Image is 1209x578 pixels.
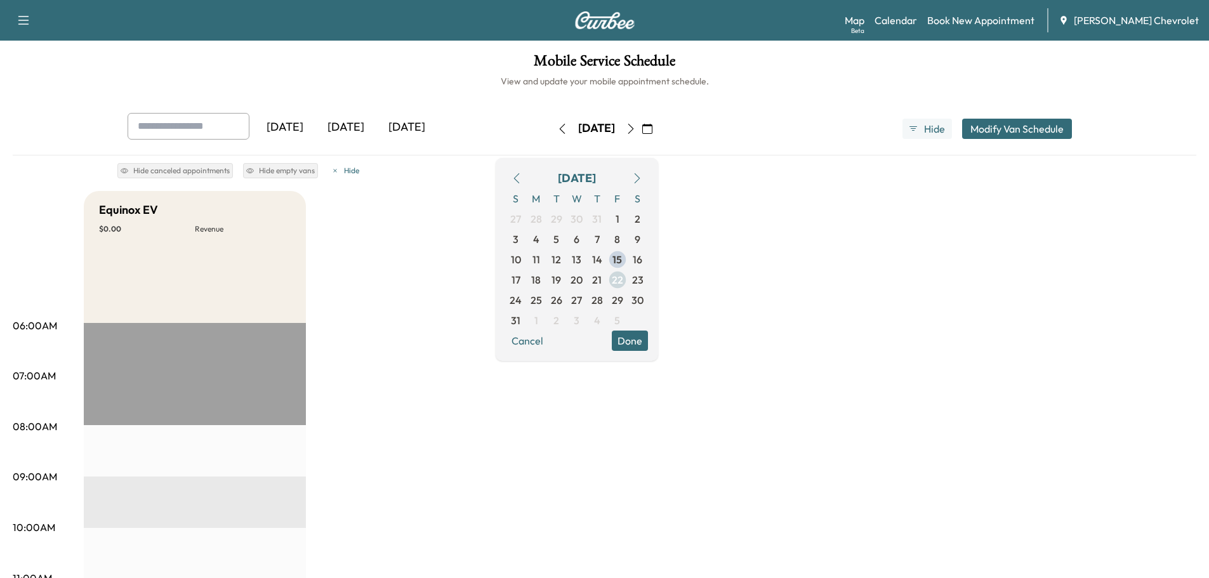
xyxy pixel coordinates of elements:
[511,313,520,328] span: 31
[927,13,1034,28] a: Book New Appointment
[551,292,562,308] span: 26
[612,272,623,287] span: 22
[510,211,521,227] span: 27
[117,163,233,178] button: Hide canceled appointments
[587,188,607,209] span: T
[571,292,582,308] span: 27
[635,232,640,247] span: 9
[612,331,648,351] button: Done
[551,211,562,227] span: 29
[511,252,521,267] span: 10
[592,272,602,287] span: 21
[526,188,546,209] span: M
[631,292,644,308] span: 30
[553,313,559,328] span: 2
[595,232,600,247] span: 7
[578,121,615,136] div: [DATE]
[13,318,57,333] p: 06:00AM
[328,163,362,178] button: Hide
[612,252,622,267] span: 15
[1074,13,1199,28] span: [PERSON_NAME] Chevrolet
[13,520,55,535] p: 10:00AM
[532,252,540,267] span: 11
[614,232,620,247] span: 8
[552,272,561,287] span: 19
[628,188,648,209] span: S
[607,188,628,209] span: F
[594,313,600,328] span: 4
[533,232,539,247] span: 4
[99,201,158,219] h5: Equinox EV
[612,292,623,308] span: 29
[552,252,561,267] span: 12
[902,119,952,139] button: Hide
[534,313,538,328] span: 1
[574,313,579,328] span: 3
[315,113,376,142] div: [DATE]
[506,188,526,209] span: S
[513,232,519,247] span: 3
[845,13,864,28] a: MapBeta
[632,272,644,287] span: 23
[923,121,946,136] span: Hide
[506,331,549,351] button: Cancel
[243,163,318,178] button: Hide empty vans
[962,119,1072,139] button: Modify Van Schedule
[99,224,195,234] p: $ 0.00
[254,113,315,142] div: [DATE]
[13,469,57,484] p: 09:00AM
[510,292,522,308] span: 24
[574,11,635,29] img: Curbee Logo
[633,252,642,267] span: 16
[591,292,603,308] span: 28
[531,292,542,308] span: 25
[635,211,640,227] span: 2
[13,53,1196,75] h1: Mobile Service Schedule
[13,368,56,383] p: 07:00AM
[572,252,581,267] span: 13
[195,224,291,234] p: Revenue
[567,188,587,209] span: W
[13,419,57,434] p: 08:00AM
[531,272,541,287] span: 18
[546,188,567,209] span: T
[512,272,520,287] span: 17
[558,169,596,187] div: [DATE]
[376,113,437,142] div: [DATE]
[574,232,579,247] span: 6
[851,26,864,36] div: Beta
[875,13,917,28] a: Calendar
[616,211,619,227] span: 1
[592,211,602,227] span: 31
[531,211,542,227] span: 28
[614,313,620,328] span: 5
[571,272,583,287] span: 20
[571,211,583,227] span: 30
[592,252,602,267] span: 14
[13,75,1196,88] h6: View and update your mobile appointment schedule.
[553,232,559,247] span: 5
